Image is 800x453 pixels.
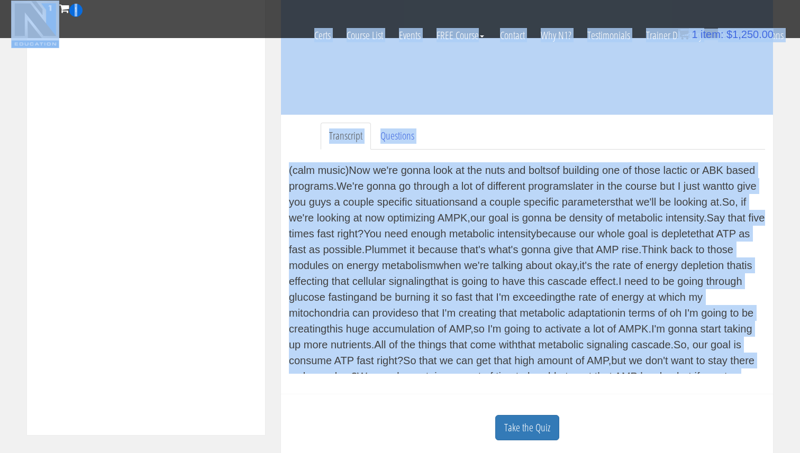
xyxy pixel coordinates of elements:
a: 1 [59,1,83,15]
bdi: 1,250.00 [726,29,774,40]
a: Questions [372,123,423,150]
a: Terms & Conditions [710,17,792,54]
img: icon11.png [678,29,689,40]
span: 1 [69,4,83,17]
a: FREE Course [429,17,492,54]
div: (calm music) of building one of those lactic or ABK based programs. We're gonna go through a lot ... [289,162,765,374]
span: item: [701,29,723,40]
a: 1 item: $1,250.00 [678,29,774,40]
span: 1 [692,29,697,40]
a: Events [391,17,429,54]
a: Contact [492,17,533,54]
span: $ [726,29,732,40]
a: Transcript [321,123,371,150]
a: Certs [306,17,339,54]
a: Why N1? [533,17,579,54]
img: n1-education [11,1,59,48]
v: Now we're gonna look at the nuts and bolts [349,164,551,176]
a: Course List [339,17,391,54]
a: Take the Quiz [495,415,559,441]
a: Testimonials [579,17,638,54]
a: Trainer Directory [638,17,710,54]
